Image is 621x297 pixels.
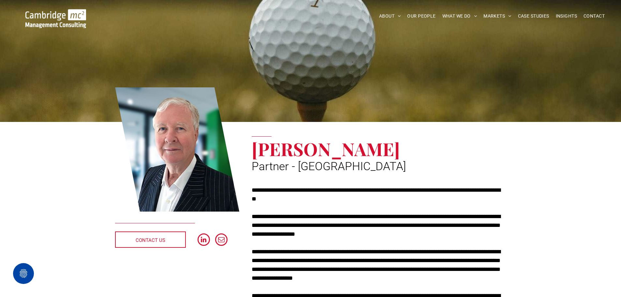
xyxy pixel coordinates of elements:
a: INSIGHTS [553,11,580,21]
a: CASE STUDIES [515,11,553,21]
a: ABOUT [376,11,404,21]
span: Partner - [GEOGRAPHIC_DATA] [252,160,406,173]
span: [PERSON_NAME] [252,137,400,161]
a: MARKETS [480,11,514,21]
a: linkedin [198,233,210,247]
a: OUR PEOPLE [404,11,439,21]
a: CONTACT US [115,231,186,248]
a: email [215,233,228,247]
span: CONTACT US [136,232,165,248]
a: WHAT WE DO [439,11,481,21]
img: Go to Homepage [25,9,86,28]
a: CONTACT [580,11,608,21]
